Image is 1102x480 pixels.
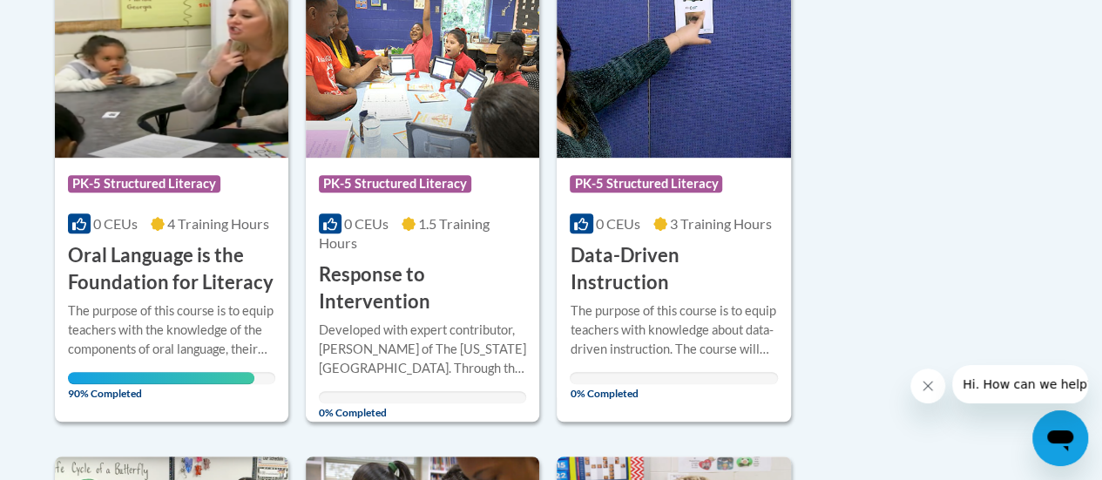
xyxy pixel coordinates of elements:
span: 0 CEUs [344,215,389,232]
div: Your progress [68,372,255,384]
div: The purpose of this course is to equip teachers with knowledge about data-driven instruction. The... [570,301,777,359]
h3: Response to Intervention [319,261,526,315]
span: 4 Training Hours [167,215,269,232]
iframe: Message from company [952,365,1088,403]
iframe: Button to launch messaging window [1032,410,1088,466]
span: 0 CEUs [596,215,640,232]
span: PK-5 Structured Literacy [570,175,722,193]
span: 3 Training Hours [670,215,772,232]
iframe: Close message [910,368,945,403]
div: The purpose of this course is to equip teachers with the knowledge of the components of oral lang... [68,301,275,359]
div: Developed with expert contributor, [PERSON_NAME] of The [US_STATE][GEOGRAPHIC_DATA]. Through this... [319,321,526,378]
h3: Oral Language is the Foundation for Literacy [68,242,275,296]
span: PK-5 Structured Literacy [68,175,220,193]
span: 0 CEUs [93,215,138,232]
span: PK-5 Structured Literacy [319,175,471,193]
span: 90% Completed [68,372,255,400]
span: Hi. How can we help? [10,12,141,26]
h3: Data-Driven Instruction [570,242,777,296]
